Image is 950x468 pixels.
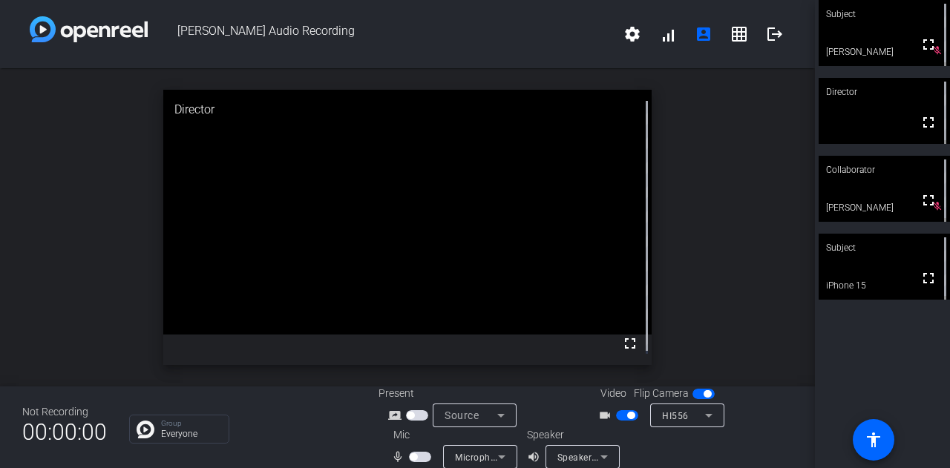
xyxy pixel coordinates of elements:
[445,409,479,421] span: Source
[819,78,950,106] div: Director
[391,448,409,466] mat-icon: mic_none
[379,386,527,401] div: Present
[634,386,689,401] span: Flip Camera
[137,421,154,438] img: Chat Icon
[920,36,937,53] mat-icon: fullscreen
[161,420,221,427] p: Group
[819,156,950,184] div: Collaborator
[22,404,107,420] div: Not Recording
[819,234,950,262] div: Subject
[557,451,690,463] span: Speakers (Jabra EVOLVE 30 II)
[600,386,626,401] span: Video
[623,25,641,43] mat-icon: settings
[379,427,527,443] div: Mic
[920,269,937,287] mat-icon: fullscreen
[388,406,406,424] mat-icon: screen_share_outline
[30,16,148,42] img: white-gradient.svg
[163,90,652,130] div: Director
[148,16,615,52] span: [PERSON_NAME] Audio Recording
[650,16,686,52] button: signal_cellular_alt
[766,25,784,43] mat-icon: logout
[527,427,616,443] div: Speaker
[621,334,639,352] mat-icon: fullscreen
[662,411,689,421] span: HI556
[161,429,221,438] p: Everyone
[865,431,882,449] mat-icon: accessibility
[920,113,937,131] mat-icon: fullscreen
[730,25,748,43] mat-icon: grid_on
[598,406,616,424] mat-icon: videocam_outline
[695,25,712,43] mat-icon: account_box
[22,414,107,450] span: 00:00:00
[920,191,937,209] mat-icon: fullscreen
[455,451,600,463] span: Microphone (Jabra EVOLVE 30 II)
[527,448,545,466] mat-icon: volume_up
